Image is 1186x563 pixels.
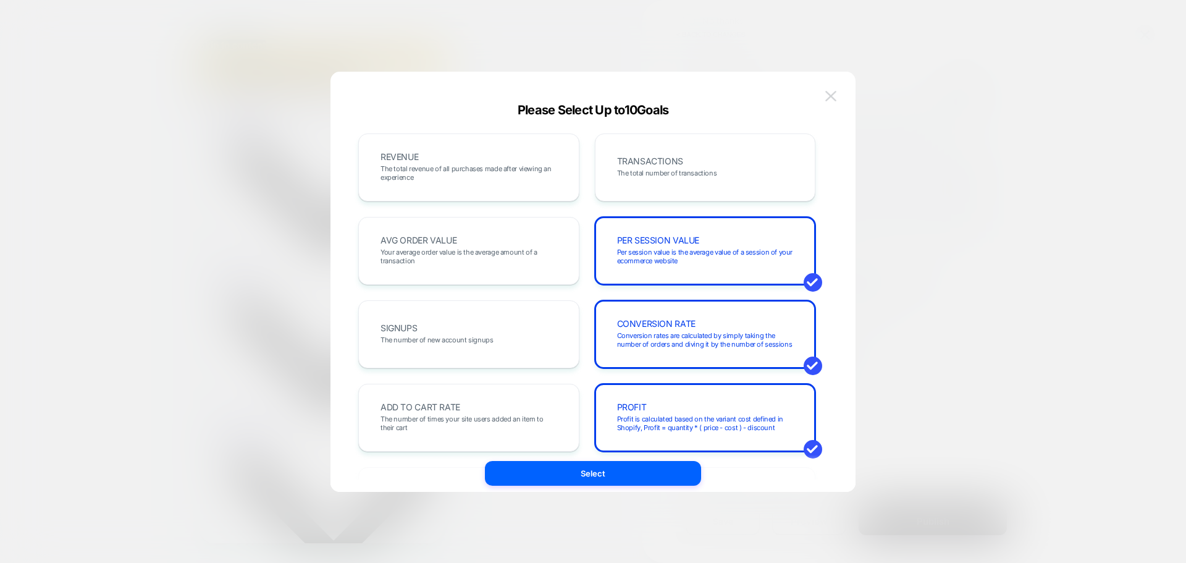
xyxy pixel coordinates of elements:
img: close [825,91,836,101]
span: The total number of transactions [617,169,717,177]
span: Shop All [35,79,72,91]
summary: Shop All [25,79,245,226]
summary: Cookware [25,395,245,541]
button: Select [485,461,701,486]
span: CONVERSION RATE [617,320,696,328]
a: Shop All [25,67,61,79]
a: Cookware [25,383,68,395]
span: Knives [35,237,64,249]
a: Knives [25,226,54,237]
span: Cookware [35,395,78,407]
summary: Knives [25,237,245,384]
span: Per session value is the average value of a session of your ecommerce website [617,248,794,265]
span: PER SESSION VALUE [617,236,700,245]
a: Check out our DEALS: While supplies last! Shop Now >> [15,18,230,28]
span: Conversion rates are calculated by simply taking the number of orders and diving it by the number... [617,331,794,349]
span: TRANSACTIONS [617,157,683,166]
span: Profit is calculated based on the variant cost defined in Shopify, Profit = quantity * ( price - ... [617,415,794,432]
